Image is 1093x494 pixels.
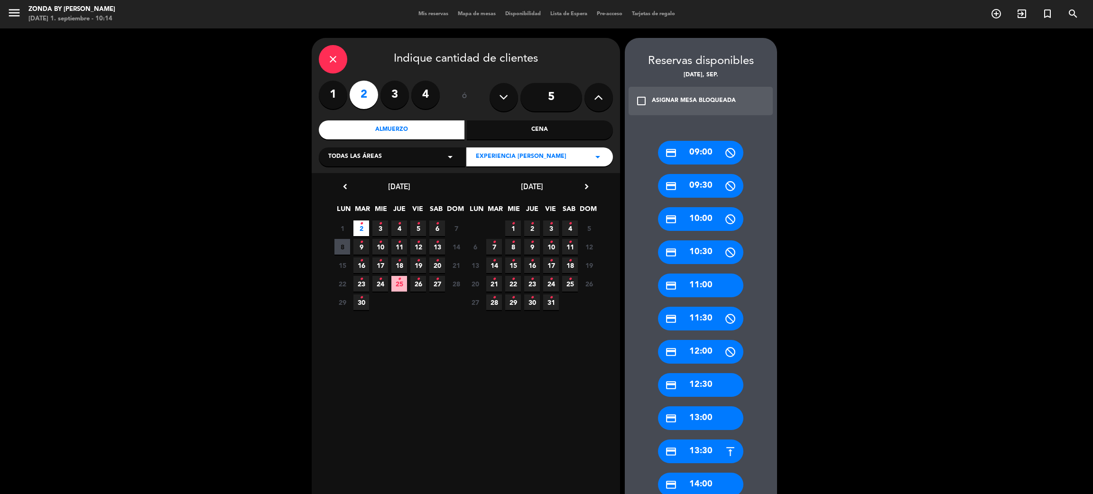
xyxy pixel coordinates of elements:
span: Todas las áreas [328,152,382,162]
button: menu [7,6,21,23]
i: • [549,253,553,268]
i: check_box_outline_blank [636,95,647,107]
i: • [360,216,363,231]
span: 4 [391,220,407,236]
i: • [530,216,534,231]
i: • [398,235,401,250]
i: • [511,272,515,287]
span: [DATE] [388,182,410,191]
i: credit_card [665,280,677,292]
div: ó [449,81,480,114]
i: • [417,235,420,250]
i: credit_card [665,479,677,491]
span: Pre-acceso [592,11,627,17]
span: 3 [372,220,388,236]
span: 30 [353,294,369,310]
i: • [379,216,382,231]
div: 13:00 [658,406,743,430]
i: • [492,235,496,250]
label: 4 [411,81,440,109]
i: • [379,253,382,268]
i: • [568,253,572,268]
i: • [435,272,439,287]
span: Disponibilidad [500,11,546,17]
i: credit_card [665,412,677,424]
i: • [549,290,553,305]
i: • [568,272,572,287]
span: 22 [334,276,350,292]
span: DOM [447,203,463,219]
span: 17 [372,257,388,273]
span: 22 [505,276,521,292]
div: Reservas disponibles [625,52,777,71]
span: 23 [524,276,540,292]
div: Almuerzo [319,120,465,139]
span: 14 [486,257,502,273]
span: 3 [543,220,559,236]
i: • [511,235,515,250]
span: 11 [391,239,407,255]
span: 12 [581,239,597,255]
i: • [549,272,553,287]
span: 4 [562,220,578,236]
div: 09:30 [658,174,743,198]
span: 9 [524,239,540,255]
i: • [360,290,363,305]
i: • [379,272,382,287]
span: 20 [429,257,445,273]
i: exit_to_app [1016,8,1028,19]
span: 10 [372,239,388,255]
i: • [360,235,363,250]
div: 12:00 [658,340,743,364]
span: 27 [429,276,445,292]
span: 16 [353,257,369,273]
i: arrow_drop_down [592,151,603,163]
div: ASIGNAR MESA BLOQUEADA [652,96,736,106]
i: • [511,253,515,268]
i: credit_card [665,446,677,457]
i: credit_card [665,346,677,358]
i: • [511,290,515,305]
span: MIE [506,203,521,219]
i: • [360,253,363,268]
span: 13 [429,239,445,255]
i: • [492,272,496,287]
span: 23 [353,276,369,292]
i: • [568,216,572,231]
i: • [417,253,420,268]
span: 7 [486,239,502,255]
span: VIE [410,203,426,219]
i: • [549,235,553,250]
span: 28 [448,276,464,292]
label: 1 [319,81,347,109]
span: Tarjetas de regalo [627,11,680,17]
span: 26 [410,276,426,292]
span: JUE [391,203,407,219]
div: 13:30 [658,439,743,463]
span: 2 [524,220,540,236]
span: 25 [391,276,407,292]
i: • [549,216,553,231]
div: 09:00 [658,141,743,165]
span: 7 [448,220,464,236]
span: MIE [373,203,389,219]
div: Cena [467,120,613,139]
span: 10 [543,239,559,255]
i: arrow_drop_down [445,151,456,163]
span: 12 [410,239,426,255]
span: 2 [353,220,369,236]
i: menu [7,6,21,20]
span: DOM [580,203,595,219]
span: [DATE] [521,182,543,191]
i: • [511,216,515,231]
span: 31 [543,294,559,310]
span: MAR [487,203,503,219]
i: • [417,216,420,231]
i: • [435,216,439,231]
i: credit_card [665,313,677,325]
span: 18 [391,257,407,273]
div: 10:00 [658,207,743,231]
i: • [435,235,439,250]
span: 19 [410,257,426,273]
span: 5 [581,220,597,236]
